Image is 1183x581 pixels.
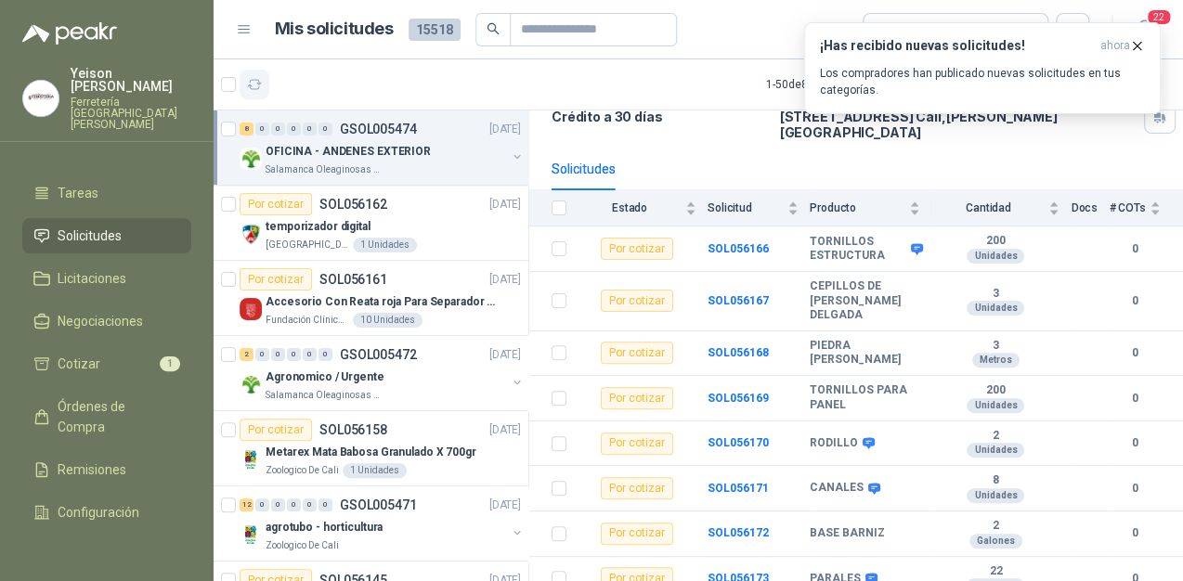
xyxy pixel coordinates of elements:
div: 0 [271,348,285,361]
span: Producto [810,201,905,214]
div: Todas [875,19,914,40]
div: 0 [271,123,285,136]
p: [GEOGRAPHIC_DATA][PERSON_NAME] [266,238,349,252]
b: BASE BARNIZ [810,526,885,541]
b: SOL056172 [708,526,769,539]
a: 8 0 0 0 0 0 GSOL005474[DATE] Company LogoOFICINA - ANDENES EXTERIORSalamanca Oleaginosas SAS [240,118,525,177]
b: 0 [1109,344,1161,362]
div: Galones [969,534,1022,549]
span: Remisiones [58,459,126,480]
span: Licitaciones [58,268,126,289]
a: SOL056166 [708,242,769,255]
a: Por cotizarSOL056161[DATE] Company LogoAccesorio Con Reata roja Para Separador De FilaFundación C... [214,261,528,336]
div: 0 [303,348,317,361]
div: 0 [287,348,301,361]
div: 0 [303,498,317,511]
b: TORNILLOS ESTRUCTURA [810,235,906,264]
b: 2 [931,519,1059,534]
p: [DATE] [489,196,521,213]
img: Company Logo [240,223,262,245]
p: Accesorio Con Reata roja Para Separador De Fila [266,293,497,311]
b: TORNILLOS PARA PANEL [810,383,920,412]
p: [DATE] [489,121,521,138]
div: Metros [972,353,1020,368]
b: SOL056169 [708,392,769,405]
b: 200 [931,383,1059,398]
div: Solicitudes [552,159,616,179]
th: Cantidad [931,190,1071,226]
div: Por cotizar [601,342,673,364]
p: SOL056158 [319,423,387,436]
p: agrotubo - horticultura [266,519,383,536]
div: Por cotizar [240,419,312,441]
p: SOL056161 [319,273,387,286]
div: 1 Unidades [353,238,417,252]
p: Los compradores han publicado nuevas solicitudes en tus categorías. [820,65,1145,98]
b: PIEDRA [PERSON_NAME] [810,339,920,368]
th: Estado [578,190,708,226]
th: Producto [810,190,931,226]
span: 22 [1146,8,1172,26]
th: Docs [1071,190,1109,226]
img: Company Logo [23,81,58,116]
p: [DATE] [489,346,521,364]
a: SOL056170 [708,436,769,449]
b: CEPILLOS DE [PERSON_NAME] DELGADA [810,279,920,323]
div: 0 [318,123,332,136]
span: Negociaciones [58,311,143,331]
b: 0 [1109,390,1161,407]
div: Por cotizar [601,433,673,455]
div: 8 [240,123,253,136]
a: Configuración [22,495,191,530]
div: 0 [255,123,269,136]
img: Company Logo [240,148,262,170]
div: 1 Unidades [343,463,407,478]
div: Por cotizar [601,523,673,545]
span: Cantidad [931,201,1045,214]
a: Órdenes de Compra [22,389,191,445]
a: Solicitudes [22,218,191,253]
div: 0 [318,348,332,361]
p: Ferretería [GEOGRAPHIC_DATA][PERSON_NAME] [71,97,191,130]
a: Negociaciones [22,303,191,339]
p: Agronomico / Urgente [266,368,384,386]
a: 12 0 0 0 0 0 GSOL005471[DATE] Company Logoagrotubo - horticulturaZoologico De Cali [240,494,525,553]
p: Fundación Clínica Shaio [266,313,349,328]
a: Tareas [22,175,191,211]
span: # COTs [1109,201,1146,214]
p: OFICINA - ANDENES EXTERIOR [266,143,431,161]
span: 1 [160,356,180,371]
a: 2 0 0 0 0 0 GSOL005472[DATE] Company LogoAgronomico / UrgenteSalamanca Oleaginosas SAS [240,343,525,403]
div: 2 [240,348,253,361]
button: 22 [1127,13,1161,46]
b: 2 [931,429,1059,444]
div: Unidades [967,301,1024,316]
p: Crédito a 30 días [552,109,765,124]
div: Por cotizar [601,290,673,312]
div: Por cotizar [601,387,673,409]
span: Solicitudes [58,226,122,246]
p: Salamanca Oleaginosas SAS [266,162,383,177]
p: Zoologico De Cali [266,538,339,553]
div: 1 - 50 de 8987 [766,70,887,99]
p: [DATE] [489,271,521,289]
b: CANALES [810,481,864,496]
div: 10 Unidades [353,313,422,328]
a: Por cotizarSOL056162[DATE] Company Logotemporizador digital[GEOGRAPHIC_DATA][PERSON_NAME]1 Unidades [214,186,528,261]
div: Por cotizar [240,193,312,215]
b: 8 [931,473,1059,488]
a: SOL056167 [708,294,769,307]
th: # COTs [1109,190,1183,226]
img: Company Logo [240,523,262,546]
a: SOL056168 [708,346,769,359]
b: SOL056171 [708,482,769,495]
a: Por cotizarSOL056158[DATE] Company LogoMetarex Mata Babosa Granulado X 700grZoologico De Cali1 Un... [214,411,528,486]
span: Cotizar [58,354,100,374]
span: search [487,22,500,35]
div: 0 [255,348,269,361]
div: Por cotizar [601,238,673,260]
div: Unidades [967,398,1024,413]
button: ¡Has recibido nuevas solicitudes!ahora Los compradores han publicado nuevas solicitudes en tus ca... [804,22,1161,114]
